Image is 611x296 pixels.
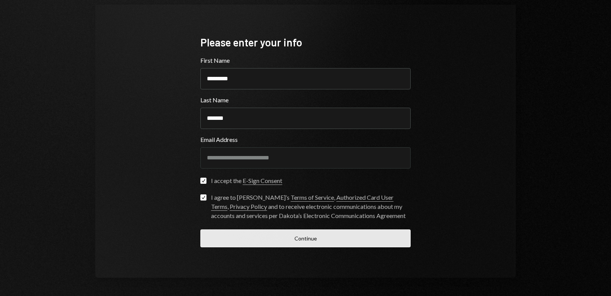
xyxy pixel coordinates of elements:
a: Authorized Card User Terms [211,194,393,211]
a: Privacy Policy [230,203,267,211]
div: Please enter your info [200,35,411,50]
label: First Name [200,56,411,65]
div: I accept the [211,176,282,185]
button: I agree to [PERSON_NAME]’s Terms of Service, Authorized Card User Terms, Privacy Policy and to re... [200,194,206,201]
label: Last Name [200,95,411,105]
a: E-Sign Consent [243,177,282,185]
button: Continue [200,229,411,247]
a: Terms of Service [291,194,334,202]
div: I agree to [PERSON_NAME]’s , , and to receive electronic communications about my accounts and ser... [211,193,411,220]
label: Email Address [200,135,411,144]
button: I accept the E-Sign Consent [200,178,206,184]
